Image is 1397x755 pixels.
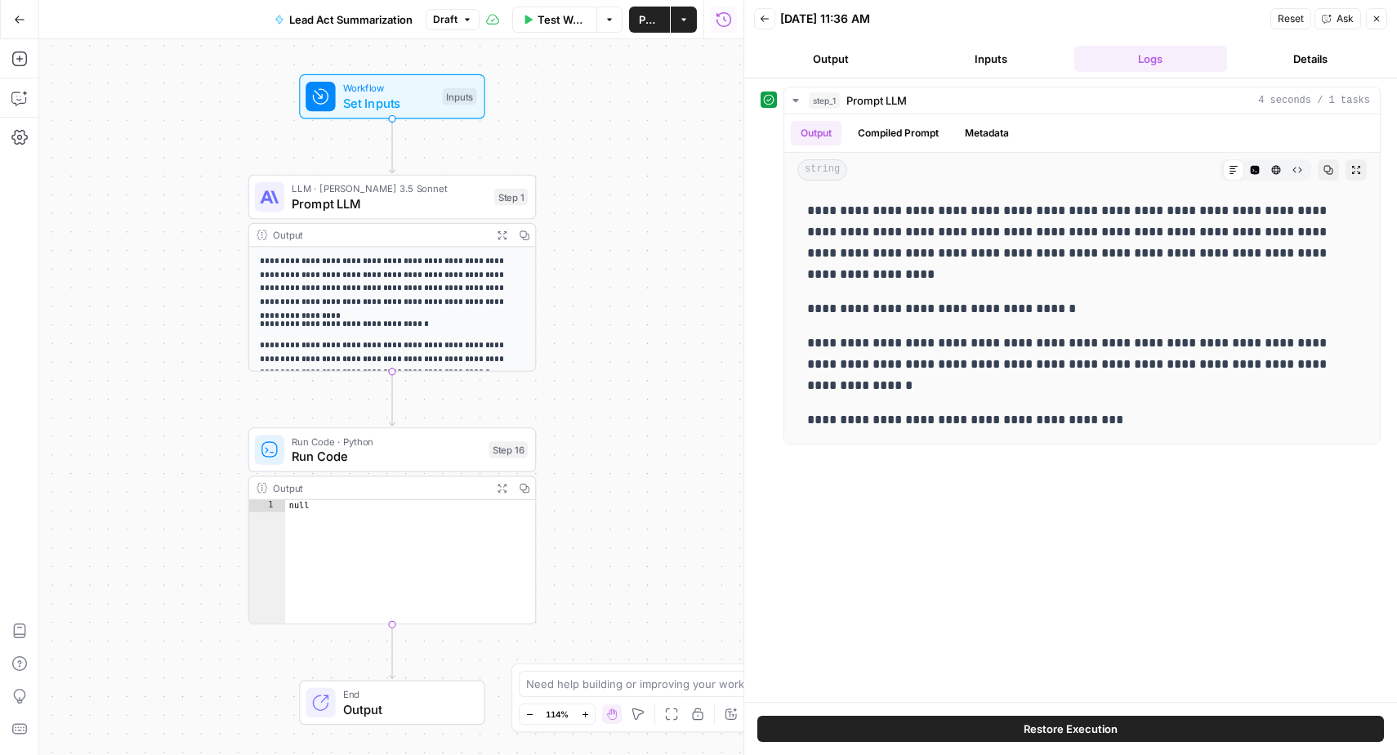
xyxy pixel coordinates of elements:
[629,7,670,33] button: Publish
[248,681,537,726] div: EndOutput
[343,699,470,718] span: Output
[248,74,537,119] div: WorkflowSet InputsInputs
[273,228,484,243] div: Output
[292,194,487,213] span: Prompt LLM
[1270,8,1311,29] button: Reset
[848,121,948,145] button: Compiled Prompt
[343,81,435,96] span: Workflow
[426,9,480,30] button: Draft
[546,708,569,721] span: 114%
[289,11,413,28] span: Lead Act Summarization
[248,427,537,624] div: Run Code · PythonRun CodeStep 16Outputnull
[538,11,587,28] span: Test Workflow
[292,434,481,449] span: Run Code · Python
[846,92,907,109] span: Prompt LLM
[390,372,395,426] g: Edge from step_1 to step_16
[1074,46,1228,72] button: Logs
[797,159,847,181] span: string
[784,114,1380,444] div: 4 seconds / 1 tasks
[809,92,840,109] span: step_1
[754,46,908,72] button: Output
[1314,8,1361,29] button: Ask
[955,121,1019,145] button: Metadata
[512,7,596,33] button: Test Workflow
[292,181,487,196] span: LLM · [PERSON_NAME] 3.5 Sonnet
[1337,11,1354,26] span: Ask
[757,716,1384,742] button: Restore Execution
[489,441,528,458] div: Step 16
[914,46,1068,72] button: Inputs
[273,480,484,495] div: Output
[1258,93,1370,108] span: 4 seconds / 1 tasks
[494,189,528,205] div: Step 1
[1024,721,1118,737] span: Restore Execution
[1278,11,1304,26] span: Reset
[442,88,476,105] div: Inputs
[249,500,285,512] div: 1
[343,687,470,702] span: End
[343,94,435,113] span: Set Inputs
[265,7,422,33] button: Lead Act Summarization
[390,624,395,678] g: Edge from step_16 to end
[390,118,395,172] g: Edge from start to step_1
[784,87,1380,114] button: 4 seconds / 1 tasks
[639,11,660,28] span: Publish
[292,447,481,466] span: Run Code
[433,12,457,27] span: Draft
[791,121,841,145] button: Output
[1234,46,1387,72] button: Details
